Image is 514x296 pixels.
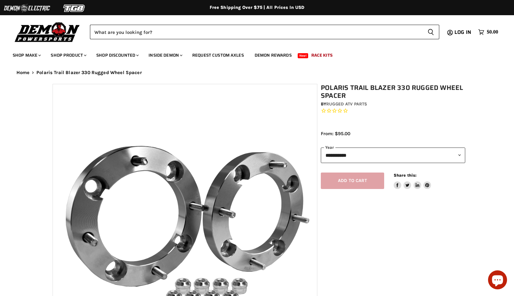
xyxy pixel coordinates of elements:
[321,84,465,100] h1: Polaris Trail Blazer 330 Rugged Wheel Spacer
[4,70,511,75] nav: Breadcrumbs
[475,28,501,37] a: $0.00
[36,70,142,75] span: Polaris Trail Blazer 330 Rugged Wheel Spacer
[250,49,296,62] a: Demon Rewards
[8,49,45,62] a: Shop Make
[454,28,471,36] span: Log in
[321,148,465,163] select: year
[16,70,30,75] a: Home
[90,25,439,39] form: Product
[321,108,465,114] span: Rated 0.0 out of 5 stars 0 reviews
[46,49,90,62] a: Shop Product
[486,270,509,291] inbox-online-store-chat: Shopify online store chat
[307,49,337,62] a: Race Kits
[92,49,143,62] a: Shop Discounted
[3,2,51,14] img: Demon Electric Logo 2
[298,53,308,58] span: New!
[321,131,350,136] span: From: $95.00
[8,46,497,62] ul: Main menu
[422,25,439,39] button: Search
[394,173,416,178] span: Share this:
[4,5,511,10] div: Free Shipping Over $75 | All Prices In USD
[187,49,249,62] a: Request Custom Axles
[326,101,367,107] a: Rugged ATV Parts
[487,29,498,35] span: $0.00
[90,25,422,39] input: Search
[452,29,475,35] a: Log in
[394,173,431,189] aside: Share this:
[144,49,186,62] a: Inside Demon
[321,101,465,108] div: by
[13,21,82,43] img: Demon Powersports
[51,2,98,14] img: TGB Logo 2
